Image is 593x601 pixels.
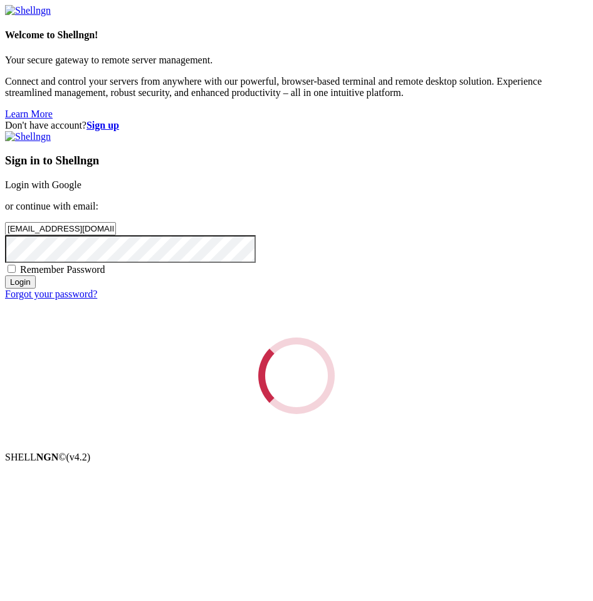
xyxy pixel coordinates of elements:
[20,264,105,275] span: Remember Password
[5,179,81,190] a: Login with Google
[5,289,97,299] a: Forgot your password?
[5,222,116,235] input: Email address
[87,120,119,130] a: Sign up
[244,323,350,429] div: Loading...
[5,131,51,142] img: Shellngn
[5,55,588,66] p: Your secure gateway to remote server management.
[5,109,53,119] a: Learn More
[8,265,16,273] input: Remember Password
[5,5,51,16] img: Shellngn
[5,154,588,168] h3: Sign in to Shellngn
[36,452,59,462] b: NGN
[5,275,36,289] input: Login
[5,201,588,212] p: or continue with email:
[5,452,90,462] span: SHELL ©
[5,120,588,131] div: Don't have account?
[5,29,588,41] h4: Welcome to Shellngn!
[5,76,588,98] p: Connect and control your servers from anywhere with our powerful, browser-based terminal and remo...
[66,452,91,462] span: 4.2.0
